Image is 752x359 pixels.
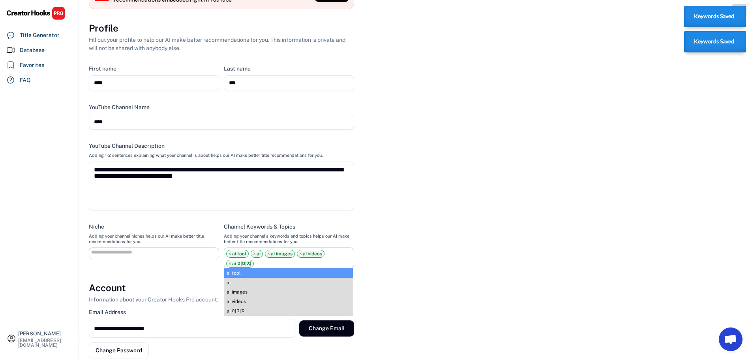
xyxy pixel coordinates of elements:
[694,38,734,45] strong: Keywords Saved
[297,250,324,258] li: ai videos
[20,31,60,39] div: Title Generator
[299,320,354,337] button: Change Email
[20,46,45,54] div: Database
[265,250,295,258] li: ai images
[89,233,219,245] div: Adding your channel niches helps our AI make better title recommendations for you.
[89,142,165,149] div: YouTube Channel Description
[20,61,44,69] div: Favorites
[224,65,251,72] div: Last name
[89,104,150,111] div: YouTube Channel Name
[79,46,85,52] img: tab_keywords_by_traffic_grey.svg
[224,287,353,297] li: ai images
[89,65,116,72] div: First name
[21,46,28,52] img: tab_domain_overview_orange.svg
[224,278,353,287] li: ai
[224,268,353,278] li: ai tool
[251,250,263,258] li: ai
[719,327,743,351] a: 채팅 열기
[18,338,72,348] div: [EMAIL_ADDRESS][DOMAIN_NAME]
[6,6,66,20] img: CHPRO%20Logo.svg
[21,20,87,27] div: Domain: [DOMAIN_NAME]
[224,306,353,316] li: ai 이미지
[89,342,149,358] button: Change Password
[224,223,295,230] div: Channel Keywords & Topics
[20,76,31,84] div: FAQ
[89,153,323,158] div: Adding 1-2 sentences explaining what your channel is about helps our AI make better title recomme...
[89,309,126,316] div: Email Address
[226,260,254,268] li: ai 이미지
[224,297,353,306] li: ai videos
[89,22,118,35] h3: Profile
[224,233,354,245] div: Adding your channel's keywords and topics helps our AI make better title recommendations for you.
[89,36,354,52] div: Fill out your profile to help our AI make better recommendations for you. This information is pri...
[13,13,19,19] img: logo_orange.svg
[299,251,302,256] span: ×
[229,251,231,256] span: ×
[22,13,39,19] div: v 4.0.24
[267,251,270,256] span: ×
[89,296,218,304] div: Information about your Creator Hooks Pro account.
[18,331,72,336] div: [PERSON_NAME]
[89,223,104,230] div: Niche
[30,47,71,52] div: Domain Overview
[89,281,126,295] h3: Account
[87,47,133,52] div: Keywords by Traffic
[13,20,19,27] img: website_grey.svg
[226,250,249,258] li: ai tool
[694,13,734,19] strong: Keywords Saved
[253,251,256,256] span: ×
[229,261,231,266] span: ×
